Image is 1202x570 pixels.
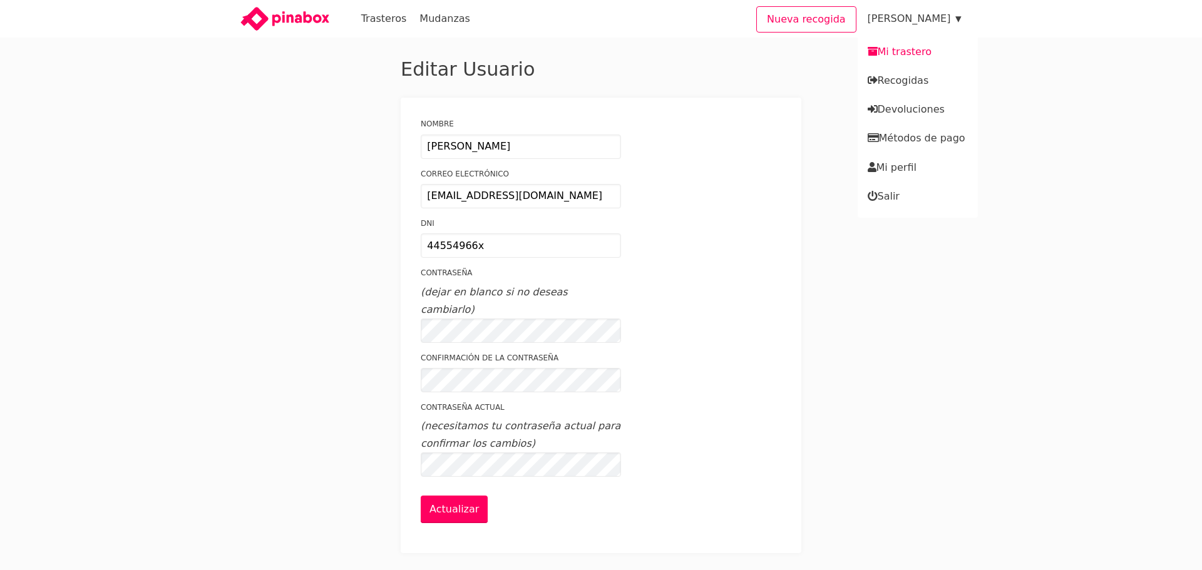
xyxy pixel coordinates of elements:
[421,168,621,181] label: Correo electrónico
[421,420,620,449] i: (necesitamos tu contraseña actual para confirmar los cambios)
[401,58,801,81] h2: Editar Usuario
[421,352,621,365] label: Confirmación de la contraseña
[421,286,568,315] i: (dejar en blanco si no deseas cambiarlo)
[756,6,856,33] a: Nueva recogida
[977,410,1202,570] iframe: Chat Widget
[421,118,621,131] label: Nombre
[421,217,621,230] label: Dni
[421,401,621,414] label: Contraseña actual
[977,410,1202,570] div: Widget de chat
[421,496,488,523] input: Actualizar
[421,267,621,280] label: Contraseña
